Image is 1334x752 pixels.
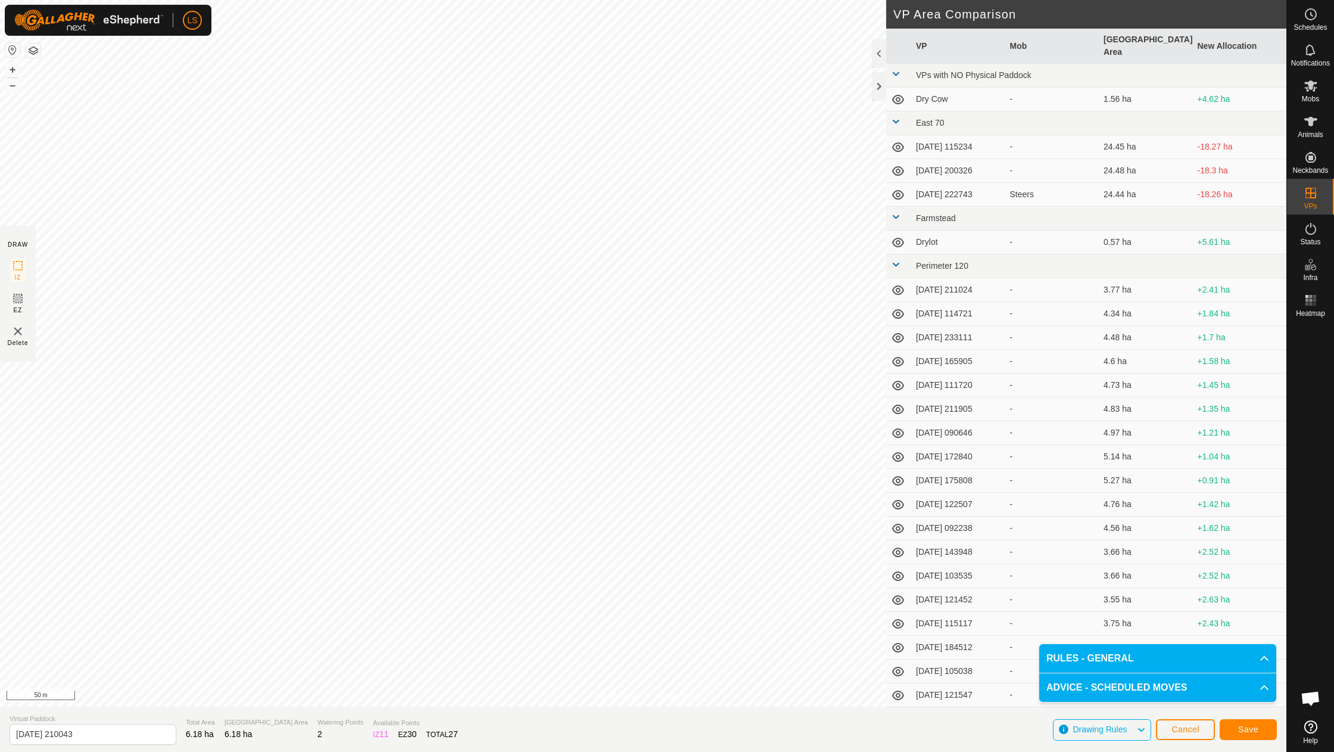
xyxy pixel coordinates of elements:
[911,564,1005,588] td: [DATE] 103535
[916,213,956,223] span: Farmstead
[911,636,1005,660] td: [DATE] 184512
[911,612,1005,636] td: [DATE] 115117
[1010,93,1095,105] div: -
[373,718,457,728] span: Available Points
[8,338,29,347] span: Delete
[911,707,1005,731] td: [DATE] 110702
[1193,469,1287,493] td: +0.91 ha
[1220,719,1277,740] button: Save
[1099,159,1193,183] td: 24.48 ha
[1099,183,1193,207] td: 24.44 ha
[911,493,1005,517] td: [DATE] 122507
[1193,231,1287,254] td: +5.61 ha
[187,14,197,27] span: LS
[1010,188,1095,201] div: Steers
[1304,203,1317,210] span: VPs
[1193,278,1287,302] td: +2.41 ha
[1099,135,1193,159] td: 24.45 ha
[317,729,322,739] span: 2
[1099,29,1193,64] th: [GEOGRAPHIC_DATA] Area
[1010,522,1095,535] div: -
[1099,302,1193,326] td: 4.34 ha
[1099,421,1193,445] td: 4.97 ha
[1193,636,1287,660] td: +2.35 ha
[911,540,1005,564] td: [DATE] 143948
[1046,680,1187,695] span: ADVICE - SCHEDULED MOVES
[911,302,1005,326] td: [DATE] 114721
[1099,445,1193,469] td: 5.14 ha
[1193,493,1287,517] td: +1.42 ha
[1010,546,1095,558] div: -
[1099,278,1193,302] td: 3.77 ha
[1039,644,1276,673] p-accordion-header: RULES - GENERAL
[911,683,1005,707] td: [DATE] 121547
[1010,141,1095,153] div: -
[1010,665,1095,678] div: -
[1193,350,1287,374] td: +1.58 ha
[1010,236,1095,248] div: -
[1099,231,1193,254] td: 0.57 ha
[911,469,1005,493] td: [DATE] 175808
[655,691,690,702] a: Contact Us
[1193,445,1287,469] td: +1.04 ha
[373,728,388,741] div: IZ
[1303,274,1317,281] span: Infra
[1010,689,1095,701] div: -
[1099,374,1193,397] td: 4.73 ha
[1010,331,1095,344] div: -
[1010,355,1095,368] div: -
[1294,24,1327,31] span: Schedules
[911,88,1005,111] td: Dry Cow
[186,717,215,728] span: Total Area
[1193,29,1287,64] th: New Allocation
[5,78,20,92] button: –
[407,729,417,739] span: 30
[916,118,944,128] span: East 70
[1099,397,1193,421] td: 4.83 ha
[1099,707,1193,731] td: 3.69 ha
[1099,469,1193,493] td: 5.27 ha
[911,326,1005,350] td: [DATE] 233111
[1010,498,1095,511] div: -
[1099,636,1193,660] td: 3.83 ha
[911,159,1005,183] td: [DATE] 200326
[11,324,25,338] img: VP
[186,729,214,739] span: 6.18 ha
[916,70,1031,80] span: VPs with NO Physical Paddock
[1193,517,1287,540] td: +1.62 ha
[911,231,1005,254] td: Drylot
[1010,307,1095,320] div: -
[1010,427,1095,439] div: -
[911,445,1005,469] td: [DATE] 172840
[1099,88,1193,111] td: 1.56 ha
[1298,131,1323,138] span: Animals
[1099,326,1193,350] td: 4.48 ha
[893,7,1286,21] h2: VP Area Comparison
[1099,493,1193,517] td: 4.76 ha
[1291,60,1330,67] span: Notifications
[379,729,389,739] span: 11
[1010,474,1095,487] div: -
[1193,183,1287,207] td: -18.26 ha
[1193,159,1287,183] td: -18.3 ha
[1300,238,1320,246] span: Status
[15,273,21,282] span: IZ
[1073,725,1127,734] span: Drawing Rules
[1010,379,1095,391] div: -
[26,43,40,58] button: Map Layers
[1046,651,1134,666] span: RULES - GENERAL
[1302,95,1319,102] span: Mobs
[1099,540,1193,564] td: 3.66 ha
[911,183,1005,207] td: [DATE] 222743
[14,10,163,31] img: Gallagher Logo
[1193,588,1287,612] td: +2.63 ha
[911,421,1005,445] td: [DATE] 090646
[1303,737,1318,744] span: Help
[1010,164,1095,177] div: -
[1005,29,1099,64] th: Mob
[225,717,308,728] span: [GEOGRAPHIC_DATA] Area
[911,588,1005,612] td: [DATE] 121452
[1010,450,1095,463] div: -
[14,306,23,315] span: EZ
[1156,719,1215,740] button: Cancel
